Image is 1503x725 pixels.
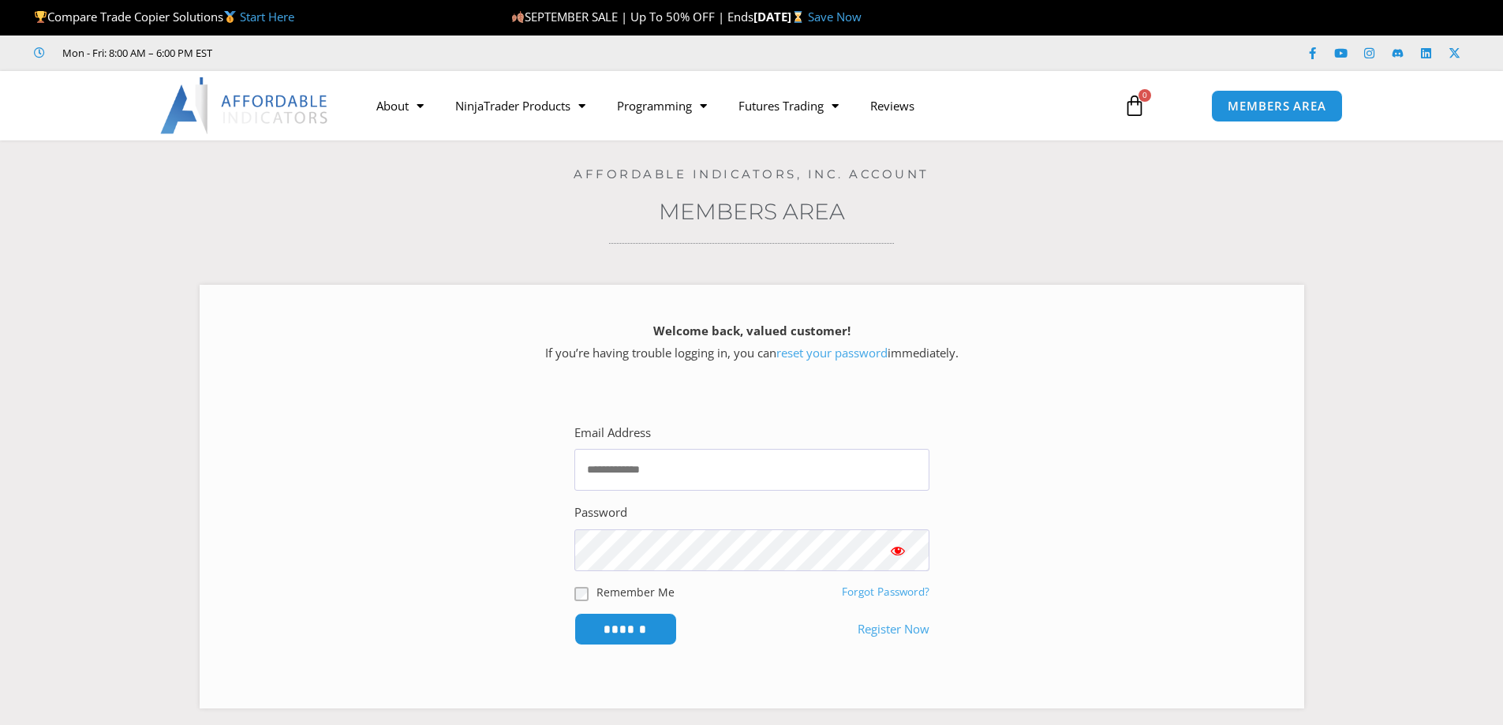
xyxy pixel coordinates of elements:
[866,529,929,571] button: Show password
[723,88,854,124] a: Futures Trading
[574,166,929,181] a: Affordable Indicators, Inc. Account
[234,45,471,61] iframe: Customer reviews powered by Trustpilot
[653,323,851,338] strong: Welcome back, valued customer!
[511,9,753,24] span: SEPTEMBER SALE | Up To 50% OFF | Ends
[512,11,524,23] img: 🍂
[574,502,627,524] label: Password
[601,88,723,124] a: Programming
[842,585,929,599] a: Forgot Password?
[659,198,845,225] a: Members Area
[776,345,888,361] a: reset your password
[753,9,808,24] strong: [DATE]
[361,88,1105,124] nav: Menu
[1100,83,1169,129] a: 0
[35,11,47,23] img: 🏆
[574,422,651,444] label: Email Address
[227,320,1277,364] p: If you’re having trouble logging in, you can immediately.
[240,9,294,24] a: Start Here
[160,77,330,134] img: LogoAI
[1211,90,1343,122] a: MEMBERS AREA
[596,584,675,600] label: Remember Me
[792,11,804,23] img: ⌛
[808,9,862,24] a: Save Now
[439,88,601,124] a: NinjaTrader Products
[361,88,439,124] a: About
[1138,89,1151,102] span: 0
[58,43,212,62] span: Mon - Fri: 8:00 AM – 6:00 PM EST
[34,9,294,24] span: Compare Trade Copier Solutions
[1228,100,1326,112] span: MEMBERS AREA
[224,11,236,23] img: 🥇
[854,88,930,124] a: Reviews
[858,618,929,641] a: Register Now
